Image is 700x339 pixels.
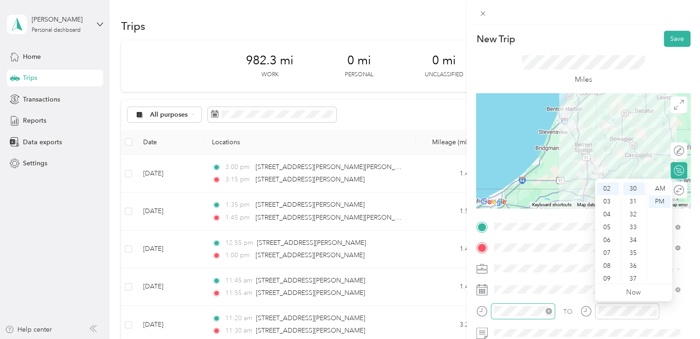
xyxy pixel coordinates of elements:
[597,221,619,234] div: 05
[597,247,619,260] div: 07
[649,182,671,195] div: AM
[597,182,619,195] div: 02
[575,74,592,85] p: Miles
[478,196,509,208] a: Open this area in Google Maps (opens a new window)
[664,31,690,47] button: Save
[623,195,645,208] div: 31
[623,208,645,221] div: 32
[623,247,645,260] div: 35
[623,260,645,272] div: 36
[532,202,572,208] button: Keyboard shortcuts
[545,308,552,314] span: close-circle
[563,307,572,316] div: TO
[597,234,619,247] div: 06
[597,272,619,285] div: 09
[623,221,645,234] div: 33
[623,182,645,195] div: 30
[623,272,645,285] div: 37
[649,288,700,339] iframe: Everlance-gr Chat Button Frame
[623,234,645,247] div: 34
[597,208,619,221] div: 04
[649,195,671,208] div: PM
[478,196,509,208] img: Google
[597,260,619,272] div: 08
[597,195,619,208] div: 03
[577,202,627,207] span: Map data ©2025 Google
[626,288,641,297] a: Now
[476,33,515,45] p: New Trip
